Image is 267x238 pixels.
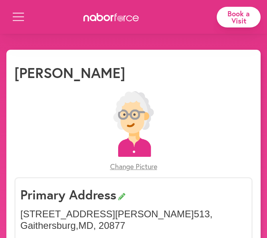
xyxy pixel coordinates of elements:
h3: Primary Address [20,187,247,202]
h1: [PERSON_NAME] [14,64,125,81]
img: efc20bcf08b0dac87679abea64c1faab.png [101,91,166,157]
div: Book a Visit [217,7,261,27]
span: Change Picture [110,162,157,171]
button: Open Menu [13,13,23,23]
p: [STREET_ADDRESS][PERSON_NAME] 513 , Gaithersburg , MD , 20877 [20,209,247,232]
